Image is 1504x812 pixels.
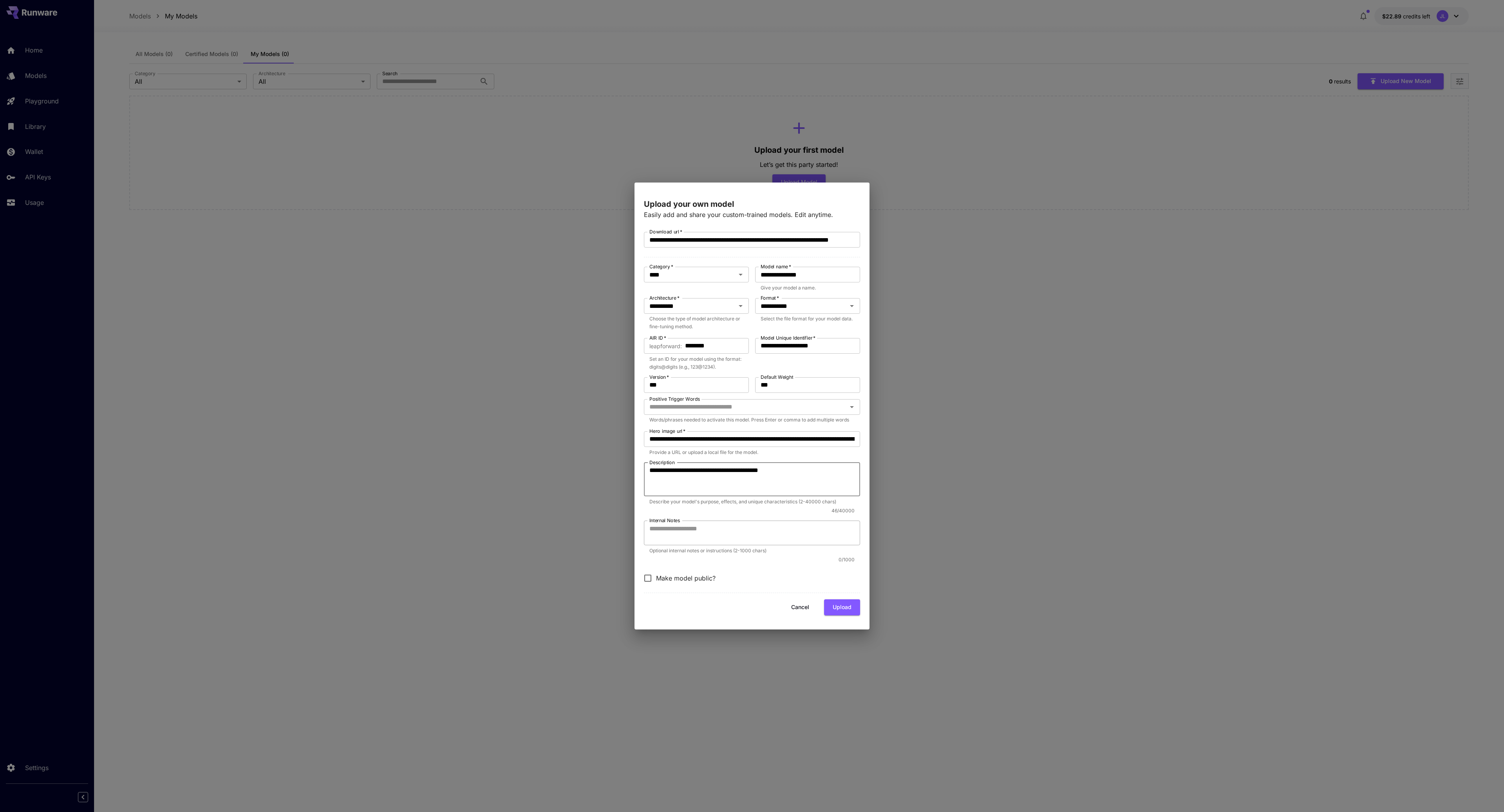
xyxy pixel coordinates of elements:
label: Default Weight [761,374,793,380]
label: Format [761,295,779,301]
button: Open [846,401,857,412]
label: AIR ID [649,335,666,341]
p: Describe your model's purpose, effects, and unique characteristics (2-40000 chars) [649,498,855,506]
button: Cancel [783,599,818,615]
label: Download url [649,228,682,235]
span: leapforward : [649,342,682,351]
label: Category [649,263,673,270]
label: Version [649,374,669,380]
p: 46 / 40000 [644,507,855,515]
p: Set an ID for your model using the format: digits@digits (e.g., 123@1234). [649,355,743,371]
p: Give your model a name. [761,284,855,292]
label: Architecture [649,295,680,301]
p: 0 / 1000 [644,556,855,564]
p: Upload your own model [644,198,860,210]
p: Provide a URL or upload a local file for the model. [649,448,855,456]
p: Optional internal notes or instructions (2-1000 chars) [649,547,855,555]
label: Model Unique Identifier [761,335,815,341]
label: Description [649,459,675,466]
label: Positive Trigger Words [649,396,700,402]
button: Open [846,300,857,311]
label: Internal Notes [649,517,680,524]
label: Hero image url [649,428,685,434]
button: Upload [824,599,860,615]
p: Select the file format for your model data. [761,315,855,323]
p: Choose the type of model architecture or fine-tuning method. [649,315,743,331]
button: Open [735,269,746,280]
p: Words/phrases needed to activate this model. Press Enter or comma to add multiple words [649,416,855,424]
span: Make model public? [656,573,716,583]
button: Open [735,300,746,311]
p: Easily add and share your custom-trained models. Edit anytime. [644,210,860,219]
label: Model name [761,263,791,270]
